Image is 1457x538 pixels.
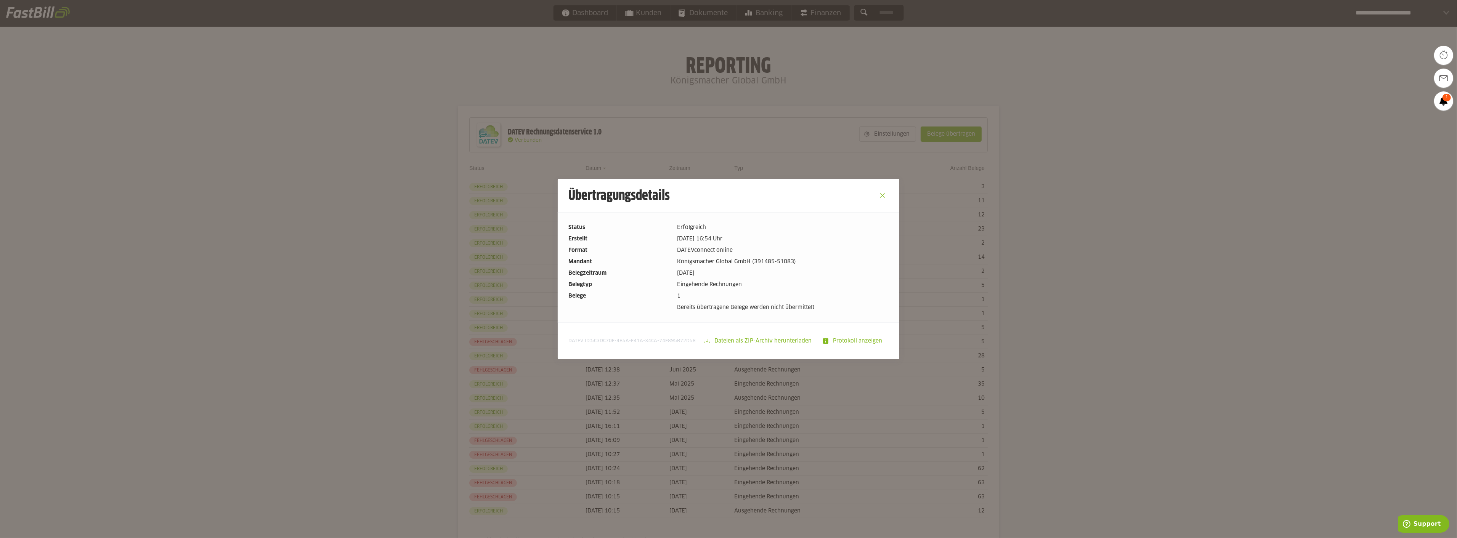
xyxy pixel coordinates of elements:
[1398,515,1449,534] iframe: Öffnet ein Widget, in dem Sie weitere Informationen finden
[677,235,889,243] dd: [DATE] 16:54 Uhr
[568,280,671,289] dt: Belegtyp
[1443,94,1451,101] span: 1
[568,338,696,344] span: DATEV ID:
[677,292,889,300] dd: 1
[568,223,671,232] dt: Status
[677,280,889,289] dd: Eingehende Rechnungen
[677,269,889,277] dd: [DATE]
[677,258,889,266] dd: Königsmacher Global GmbH (391485-51083)
[818,333,889,349] sl-button: Protokoll anzeigen
[568,258,671,266] dt: Mandant
[1434,91,1453,110] a: 1
[591,339,696,343] span: 5C3DC70F-4B5A-E41A-34CA-74E895B72D58
[568,269,671,277] dt: Belegzeitraum
[700,333,818,349] sl-button: Dateien als ZIP-Archiv herunterladen
[677,303,889,312] dd: Bereits übertragene Belege werden nicht übermittelt
[568,235,671,243] dt: Erstellt
[568,292,671,300] dt: Belege
[677,223,889,232] dd: Erfolgreich
[677,246,889,255] dd: DATEVconnect online
[568,246,671,255] dt: Format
